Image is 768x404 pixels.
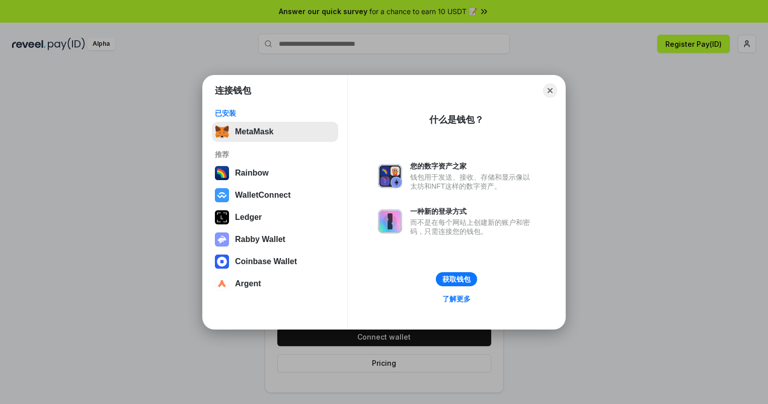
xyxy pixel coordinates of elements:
img: svg+xml,%3Csvg%20fill%3D%22none%22%20height%3D%2233%22%20viewBox%3D%220%200%2035%2033%22%20width%... [215,125,229,139]
div: Coinbase Wallet [235,257,297,266]
img: svg+xml,%3Csvg%20width%3D%2228%22%20height%3D%2228%22%20viewBox%3D%220%200%2028%2028%22%20fill%3D... [215,255,229,269]
button: WalletConnect [212,185,338,205]
button: Rabby Wallet [212,229,338,250]
div: Rainbow [235,169,269,178]
div: 一种新的登录方式 [410,207,535,216]
button: Coinbase Wallet [212,252,338,272]
div: 了解更多 [442,294,471,303]
div: Ledger [235,213,262,222]
img: svg+xml,%3Csvg%20xmlns%3D%22http%3A%2F%2Fwww.w3.org%2F2000%2Fsvg%22%20fill%3D%22none%22%20viewBox... [378,209,402,233]
button: 获取钱包 [436,272,477,286]
div: WalletConnect [235,191,291,200]
div: 推荐 [215,150,335,159]
div: 什么是钱包？ [429,114,484,126]
button: MetaMask [212,122,338,142]
div: 获取钱包 [442,275,471,284]
div: 您的数字资产之家 [410,161,535,171]
div: Argent [235,279,261,288]
img: svg+xml,%3Csvg%20width%3D%2228%22%20height%3D%2228%22%20viewBox%3D%220%200%2028%2028%22%20fill%3D... [215,188,229,202]
img: svg+xml,%3Csvg%20xmlns%3D%22http%3A%2F%2Fwww.w3.org%2F2000%2Fsvg%22%20fill%3D%22none%22%20viewBox... [215,232,229,247]
div: 钱包用于发送、接收、存储和显示像以太坊和NFT这样的数字资产。 [410,173,535,191]
button: Argent [212,274,338,294]
a: 了解更多 [436,292,477,305]
button: Rainbow [212,163,338,183]
button: Close [543,84,557,98]
div: 已安装 [215,109,335,118]
img: svg+xml,%3Csvg%20width%3D%22120%22%20height%3D%22120%22%20viewBox%3D%220%200%20120%20120%22%20fil... [215,166,229,180]
div: Rabby Wallet [235,235,285,244]
button: Ledger [212,207,338,227]
img: svg+xml,%3Csvg%20xmlns%3D%22http%3A%2F%2Fwww.w3.org%2F2000%2Fsvg%22%20fill%3D%22none%22%20viewBox... [378,164,402,188]
h1: 连接钱包 [215,85,251,97]
div: 而不是在每个网站上创建新的账户和密码，只需连接您的钱包。 [410,218,535,236]
img: svg+xml,%3Csvg%20width%3D%2228%22%20height%3D%2228%22%20viewBox%3D%220%200%2028%2028%22%20fill%3D... [215,277,229,291]
img: svg+xml,%3Csvg%20xmlns%3D%22http%3A%2F%2Fwww.w3.org%2F2000%2Fsvg%22%20width%3D%2228%22%20height%3... [215,210,229,224]
div: MetaMask [235,127,273,136]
